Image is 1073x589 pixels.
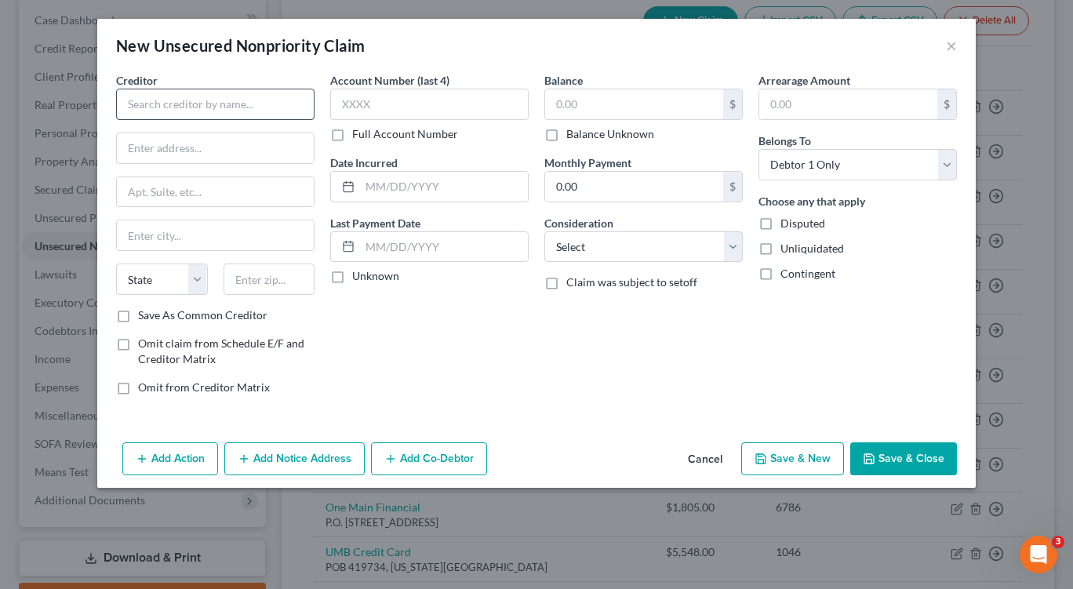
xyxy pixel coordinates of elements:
button: Cancel [675,444,735,475]
label: Unknown [352,268,399,284]
span: Claim was subject to setoff [566,275,697,289]
input: MM/DD/YYYY [360,232,528,262]
button: Save & Close [850,442,957,475]
label: Balance Unknown [566,126,654,142]
label: Consideration [544,215,613,231]
span: Omit from Creditor Matrix [138,380,270,394]
span: Omit claim from Schedule E/F and Creditor Matrix [138,336,304,365]
input: Search creditor by name... [116,89,315,120]
button: Add Action [122,442,218,475]
button: Add Notice Address [224,442,365,475]
label: Account Number (last 4) [330,72,449,89]
button: Add Co-Debtor [371,442,487,475]
input: Enter city... [117,220,314,250]
span: Unliquidated [780,242,844,255]
input: Enter zip... [224,264,315,295]
span: Disputed [780,216,825,230]
label: Monthly Payment [544,155,631,171]
label: Save As Common Creditor [138,307,267,323]
input: 0.00 [545,172,723,202]
label: Last Payment Date [330,215,420,231]
div: $ [937,89,956,119]
div: $ [723,172,742,202]
span: Creditor [116,74,158,87]
input: 0.00 [759,89,937,119]
label: Choose any that apply [758,193,865,209]
input: Apt, Suite, etc... [117,177,314,207]
label: Balance [544,72,583,89]
input: 0.00 [545,89,723,119]
iframe: Intercom live chat [1020,536,1057,573]
span: 3 [1052,536,1064,548]
button: × [946,36,957,55]
input: XXXX [330,89,529,120]
button: Save & New [741,442,844,475]
span: Contingent [780,267,835,280]
input: MM/DD/YYYY [360,172,528,202]
label: Arrearage Amount [758,72,850,89]
div: New Unsecured Nonpriority Claim [116,35,365,56]
span: Belongs To [758,134,811,147]
label: Full Account Number [352,126,458,142]
label: Date Incurred [330,155,398,171]
div: $ [723,89,742,119]
input: Enter address... [117,133,314,163]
